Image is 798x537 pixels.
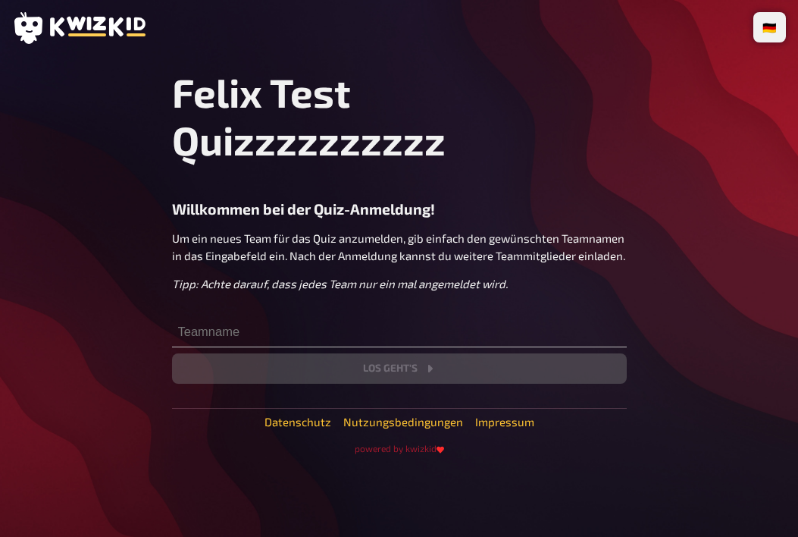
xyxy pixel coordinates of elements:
p: Um ein neues Team für das Quiz anzumelden, gib einfach den gewünschten Teamnamen in das Eingabefe... [172,230,627,264]
a: Nutzungsbedingungen [343,415,463,429]
a: powered by kwizkid [355,441,444,455]
small: powered by kwizkid [355,443,444,454]
h3: Willkommen bei der Quiz-Anmeldung! [172,200,627,218]
li: 🇩🇪 [756,15,783,39]
i: Tipp: Achte darauf, dass jedes Team nur ein mal angemeldet wird. [172,277,508,290]
a: Datenschutz [264,415,331,429]
input: Teamname [172,317,627,347]
h1: Felix Test Quizzzzzzzzzz [172,68,627,164]
button: Los geht's [172,353,627,384]
a: Impressum [475,415,534,429]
